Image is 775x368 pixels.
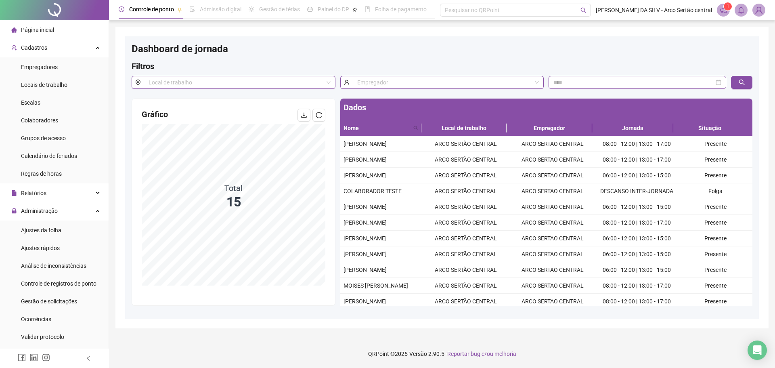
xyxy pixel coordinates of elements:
span: notification [720,6,727,14]
span: Administração [21,208,58,214]
span: download [301,112,307,118]
span: reload [316,112,322,118]
td: ARCO SERTÃO CENTRAL [423,168,509,183]
span: Folha de pagamento [375,6,427,13]
span: search [412,122,420,134]
td: ARCO SERTÃO CENTRAL [423,183,509,199]
td: Presente [678,294,752,309]
td: 08:00 - 12:00 | 13:00 - 17:00 [596,215,678,231]
span: Nome [344,124,410,132]
span: Ajustes da folha [21,227,61,233]
td: Presente [678,136,752,152]
td: ARCO SERTÃO CENTRAL [423,136,509,152]
td: 06:00 - 12:00 | 13:00 - 15:00 [596,199,678,215]
span: search [739,79,745,86]
td: Folga [678,183,752,199]
td: ARCO SERTAO CENTRAL [509,278,595,294]
span: Dashboard de jornada [132,43,228,55]
td: ARCO SERTÃO CENTRAL [423,294,509,309]
span: user [340,76,353,89]
td: Presente [678,215,752,231]
span: lock [11,208,17,214]
span: [PERSON_NAME] [344,235,387,242]
span: Dados [344,103,366,112]
td: ARCO SERTAO CENTRAL [509,199,595,215]
span: instagram [42,353,50,362]
span: Colaboradores [21,117,58,124]
span: [PERSON_NAME] DA SILV - Arco Sertão central [596,6,712,15]
td: Presente [678,199,752,215]
td: Presente [678,246,752,262]
span: user-add [11,45,17,50]
td: ARCO SERTÃO CENTRAL [423,262,509,278]
span: Versão [409,351,427,357]
th: Local de trabalho [421,120,507,136]
td: ARCO SERTAO CENTRAL [509,231,595,246]
td: 08:00 - 12:00 | 13:00 - 17:00 [596,152,678,168]
span: Painel do DP [318,6,349,13]
span: COLABORADOR TESTE [344,188,402,194]
footer: QRPoint © 2025 - 2.90.5 - [109,340,775,368]
td: ARCO SERTAO CENTRAL [509,246,595,262]
td: ARCO SERTAO CENTRAL [509,168,595,183]
span: [PERSON_NAME] [344,156,387,163]
span: file-done [189,6,195,12]
span: Gestão de férias [259,6,300,13]
span: Regras de horas [21,170,62,177]
span: Gestão de solicitações [21,298,77,305]
span: linkedin [30,353,38,362]
td: ARCO SERTAO CENTRAL [509,294,595,309]
sup: 1 [724,2,732,11]
td: ARCO SERTÃO CENTRAL [423,246,509,262]
th: Empregador [507,120,592,136]
span: Relatórios [21,190,46,196]
span: Análise de inconsistências [21,263,86,269]
span: sun [249,6,254,12]
span: MOISES [PERSON_NAME] [344,282,408,289]
span: Escalas [21,99,40,106]
td: 08:00 - 12:00 | 13:00 - 17:00 [596,294,678,309]
span: clock-circle [119,6,124,12]
span: book [364,6,370,12]
td: ARCO SERTAO CENTRAL [509,262,595,278]
td: Presente [678,262,752,278]
td: ARCO SERTAO CENTRAL [509,152,595,168]
span: Cadastros [21,44,47,51]
span: search [580,7,586,13]
div: Open Intercom Messenger [748,341,767,360]
td: 06:00 - 12:00 | 13:00 - 15:00 [596,246,678,262]
span: 1 [727,4,729,9]
td: Presente [678,152,752,168]
td: ARCO SERTÃO CENTRAL [423,152,509,168]
span: Ocorrências [21,316,51,322]
span: Locais de trabalho [21,82,67,88]
td: ARCO SERTAO CENTRAL [509,136,595,152]
span: pushpin [352,7,357,12]
span: pushpin [177,7,182,12]
span: Página inicial [21,27,54,33]
span: [PERSON_NAME] [344,267,387,273]
span: left [86,355,91,361]
span: file [11,190,17,196]
th: Jornada [592,120,673,136]
span: Grupos de acesso [21,135,66,141]
img: 87189 [753,4,765,16]
span: facebook [18,353,26,362]
td: 08:00 - 12:00 | 13:00 - 17:00 [596,136,678,152]
span: [PERSON_NAME] [344,172,387,179]
span: [PERSON_NAME] [344,204,387,210]
span: Calendário de feriados [21,153,77,159]
th: Situação [673,120,746,136]
td: 06:00 - 12:00 | 13:00 - 15:00 [596,231,678,246]
span: Validar protocolo [21,334,64,340]
span: Controle de registros de ponto [21,280,96,287]
td: Presente [678,278,752,294]
span: dashboard [307,6,313,12]
td: ARCO SERTÃO CENTRAL [423,199,509,215]
span: Empregadores [21,64,58,70]
td: Presente [678,231,752,246]
td: 08:00 - 12:00 | 13:00 - 17:00 [596,278,678,294]
span: [PERSON_NAME] [344,298,387,305]
span: Filtros [132,61,154,71]
td: ARCO SERTAO CENTRAL [509,215,595,231]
